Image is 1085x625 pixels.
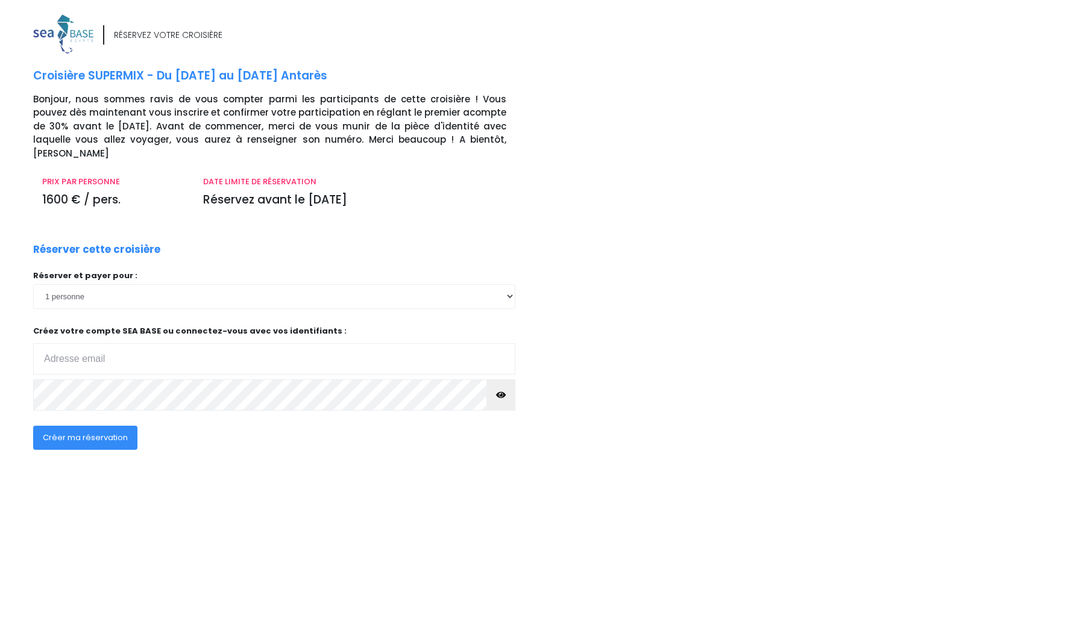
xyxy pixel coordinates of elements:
button: Créer ma réservation [33,426,137,450]
p: Réserver et payer pour : [33,270,515,282]
img: logo_color1.png [33,14,93,54]
p: Bonjour, nous sommes ravis de vous compter parmi les participants de cette croisière ! Vous pouve... [33,93,533,161]
span: Créer ma réservation [43,432,128,443]
p: PRIX PAR PERSONNE [42,176,185,188]
p: Créez votre compte SEA BASE ou connectez-vous avec vos identifiants : [33,325,515,375]
input: Adresse email [33,343,515,375]
p: DATE LIMITE DE RÉSERVATION [203,176,506,188]
p: Réserver cette croisière [33,242,160,258]
p: Réservez avant le [DATE] [203,191,506,209]
p: Croisière SUPERMIX - Du [DATE] au [DATE] Antarès [33,67,533,85]
p: 1600 € / pers. [42,191,185,209]
div: RÉSERVEZ VOTRE CROISIÈRE [114,29,222,42]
